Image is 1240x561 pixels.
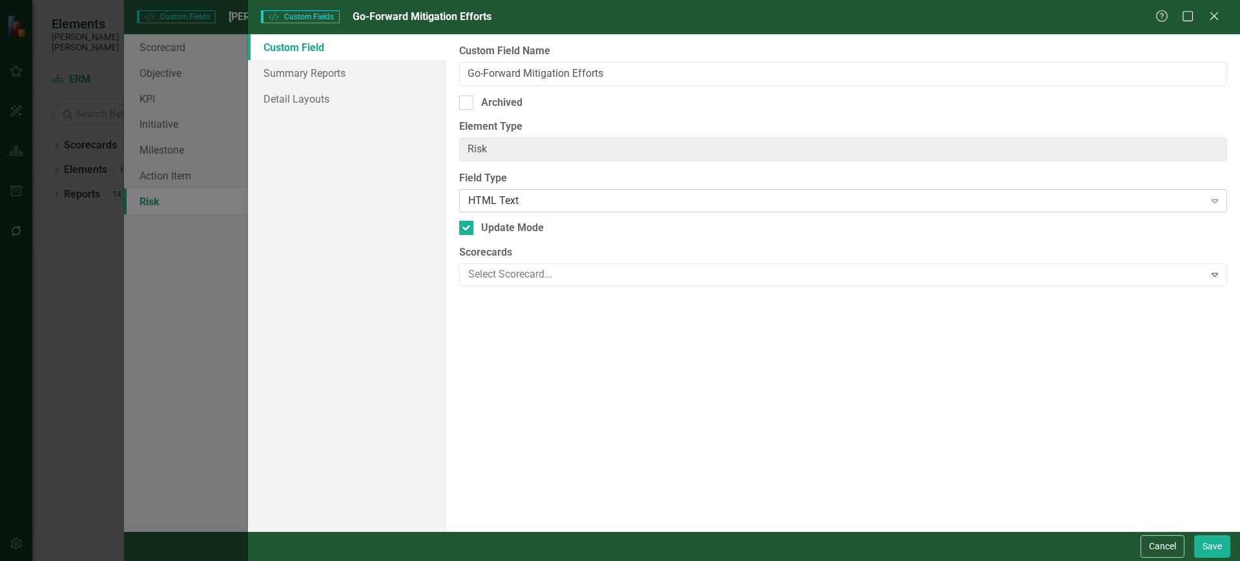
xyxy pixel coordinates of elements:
[459,171,1227,186] label: Field Type
[353,10,491,23] span: Go-Forward Mitigation Efforts
[248,34,446,60] a: Custom Field
[248,86,446,112] a: Detail Layouts
[459,62,1227,86] input: Custom Field Name
[459,119,1227,134] label: Element Type
[481,96,522,110] div: Archived
[468,194,1204,209] div: HTML Text
[459,245,1227,260] label: Scorecards
[1141,535,1184,558] button: Cancel
[1194,535,1230,558] button: Save
[459,44,1227,59] label: Custom Field Name
[248,60,446,86] a: Summary Reports
[261,10,340,23] span: Custom Fields
[481,221,544,236] div: Update Mode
